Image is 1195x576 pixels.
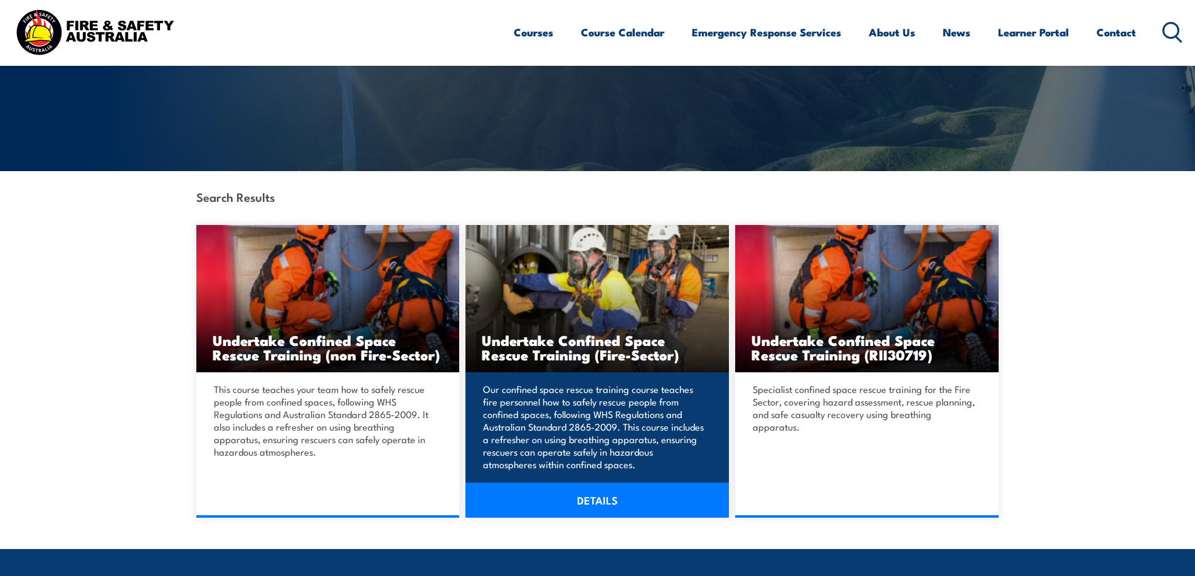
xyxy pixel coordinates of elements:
[753,383,977,433] p: Specialist confined space rescue training for the Fire Sector, covering hazard assessment, rescue...
[196,225,460,372] a: Undertake Confined Space Rescue Training (non Fire-Sector)
[213,333,443,362] h3: Undertake Confined Space Rescue Training (non Fire-Sector)
[465,225,729,372] img: Undertake Confined Space Rescue (Fire-Sector) TRAINING
[735,225,999,372] a: Undertake Confined Space Rescue Training (RII30719)
[735,225,999,372] img: Undertake Confined Space Rescue Training (non Fire-Sector) (2)
[465,483,729,518] a: DETAILS
[752,333,982,362] h3: Undertake Confined Space Rescue Training (RII30719)
[196,225,460,372] img: Undertake Confined Space Rescue Training (non Fire-Sector) (2)
[465,225,729,372] a: Undertake Confined Space Rescue Training (Fire-Sector)
[1097,16,1136,49] a: Contact
[483,383,708,471] p: Our confined space rescue training course teaches fire personnel how to safely rescue people from...
[514,16,553,49] a: Courses
[943,16,970,49] a: News
[214,383,438,458] p: This course teaches your team how to safely rescue people from confined spaces, following WHS Reg...
[998,16,1069,49] a: Learner Portal
[581,16,664,49] a: Course Calendar
[196,188,275,205] strong: Search Results
[482,333,713,362] h3: Undertake Confined Space Rescue Training (Fire-Sector)
[869,16,915,49] a: About Us
[692,16,841,49] a: Emergency Response Services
